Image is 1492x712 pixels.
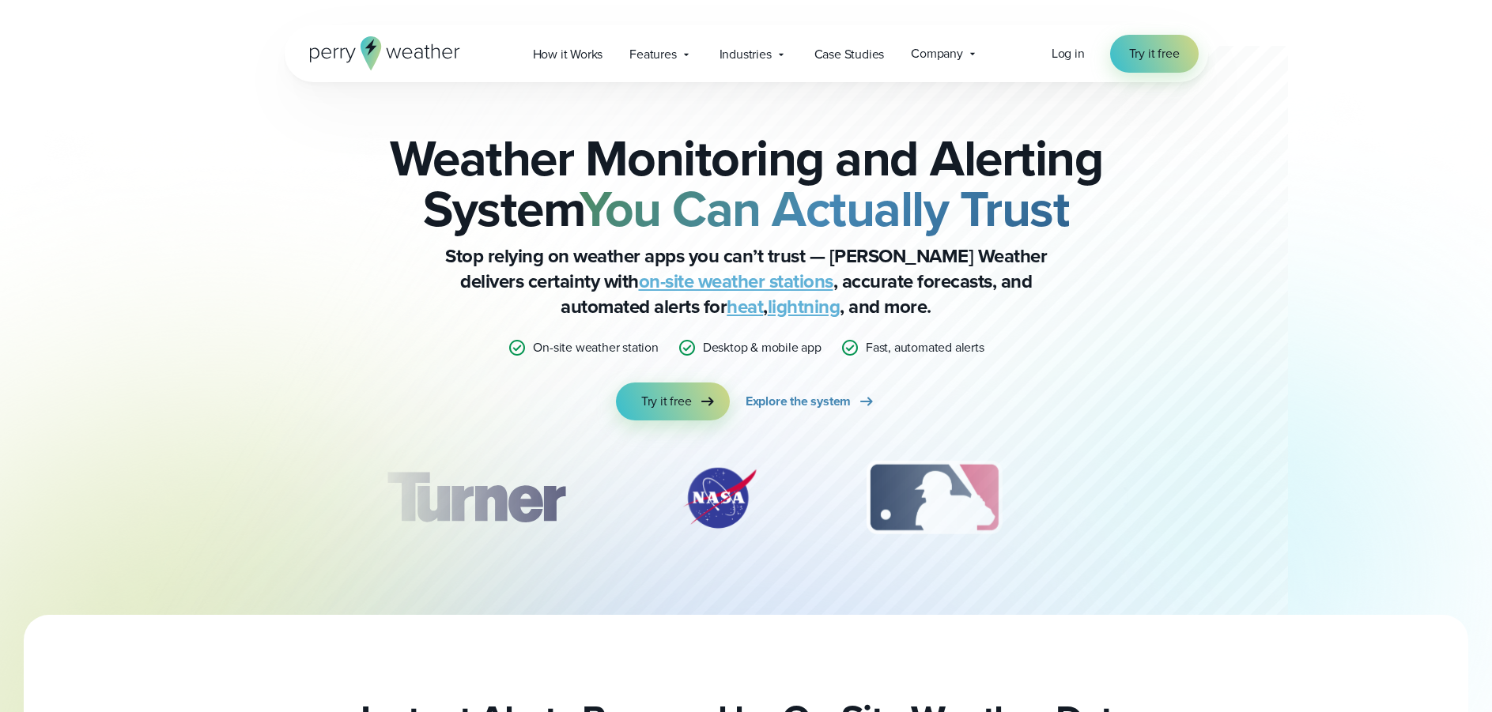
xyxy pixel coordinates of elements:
[364,133,1129,234] h2: Weather Monitoring and Alerting System
[727,292,763,321] a: heat
[639,267,833,296] a: on-site weather stations
[703,338,822,357] p: Desktop & mobile app
[851,458,1018,537] img: MLB.svg
[768,292,840,321] a: lightning
[363,458,587,537] img: Turner-Construction_1.svg
[1094,458,1220,537] img: PGA.svg
[1110,35,1199,73] a: Try it free
[720,45,772,64] span: Industries
[746,392,851,411] span: Explore the system
[363,458,587,537] div: 1 of 12
[851,458,1018,537] div: 3 of 12
[641,392,692,411] span: Try it free
[580,171,1069,246] strong: You Can Actually Trust
[911,44,963,63] span: Company
[1052,44,1085,62] span: Log in
[664,458,775,537] div: 2 of 12
[1052,44,1085,63] a: Log in
[533,338,658,357] p: On-site weather station
[519,38,617,70] a: How it Works
[746,382,876,420] a: Explore the system
[430,243,1063,319] p: Stop relying on weather apps you can’t trust — [PERSON_NAME] Weather delivers certainty with , ac...
[814,45,885,64] span: Case Studies
[364,458,1129,545] div: slideshow
[629,45,676,64] span: Features
[1129,44,1180,63] span: Try it free
[664,458,775,537] img: NASA.svg
[1094,458,1220,537] div: 4 of 12
[801,38,898,70] a: Case Studies
[616,382,730,420] a: Try it free
[866,338,984,357] p: Fast, automated alerts
[533,45,603,64] span: How it Works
